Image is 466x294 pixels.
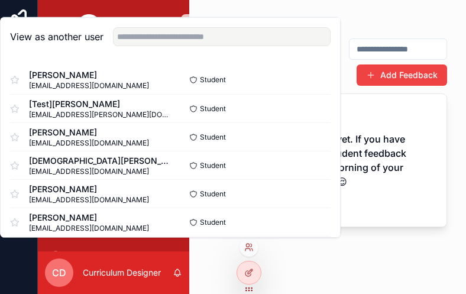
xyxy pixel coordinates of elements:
[200,132,226,141] span: Student
[10,30,103,44] h2: View as another user
[29,183,149,195] span: [PERSON_NAME]
[29,126,149,138] span: [PERSON_NAME]
[200,75,226,85] span: Student
[29,154,170,166] span: [DEMOGRAPHIC_DATA][PERSON_NAME]
[29,223,149,232] span: [EMAIL_ADDRESS][DOMAIN_NAME]
[357,64,447,86] button: Add Feedback
[29,109,170,119] span: [EMAIL_ADDRESS][PERSON_NAME][DOMAIN_NAME]
[200,189,226,198] span: Student
[69,251,89,260] span: Demo
[29,211,149,223] span: [PERSON_NAME]
[45,245,182,266] a: Demo
[200,217,226,227] span: Student
[29,98,170,109] span: [Test][PERSON_NAME]
[83,267,161,279] p: Curriculum Designer
[29,166,170,176] span: [EMAIL_ADDRESS][DOMAIN_NAME]
[200,160,226,170] span: Student
[52,266,66,280] span: CD
[76,14,151,33] img: App logo
[29,138,149,147] span: [EMAIL_ADDRESS][DOMAIN_NAME]
[29,195,149,204] span: [EMAIL_ADDRESS][DOMAIN_NAME]
[29,81,149,91] span: [EMAIL_ADDRESS][DOMAIN_NAME]
[200,104,226,113] span: Student
[29,69,149,81] span: [PERSON_NAME]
